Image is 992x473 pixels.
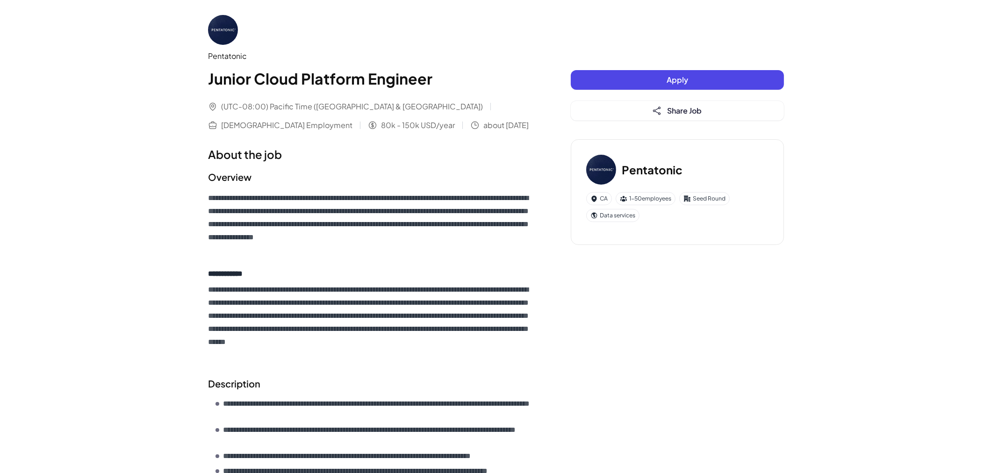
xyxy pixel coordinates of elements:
[679,192,730,205] div: Seed Round
[586,192,612,205] div: CA
[667,75,688,85] span: Apply
[221,101,483,112] span: (UTC-08:00) Pacific Time ([GEOGRAPHIC_DATA] & [GEOGRAPHIC_DATA])
[586,155,616,185] img: Pe
[483,120,529,131] span: about [DATE]
[208,377,533,391] h2: Description
[208,146,533,163] h1: About the job
[208,170,533,184] h2: Overview
[208,67,533,90] h1: Junior Cloud Platform Engineer
[571,101,784,121] button: Share Job
[616,192,676,205] div: 1-50 employees
[208,50,533,62] div: Pentatonic
[381,120,455,131] span: 80k - 150k USD/year
[622,161,683,178] h3: Pentatonic
[208,15,238,45] img: Pe
[667,106,702,115] span: Share Job
[586,209,640,222] div: Data services
[221,120,352,131] span: [DEMOGRAPHIC_DATA] Employment
[571,70,784,90] button: Apply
